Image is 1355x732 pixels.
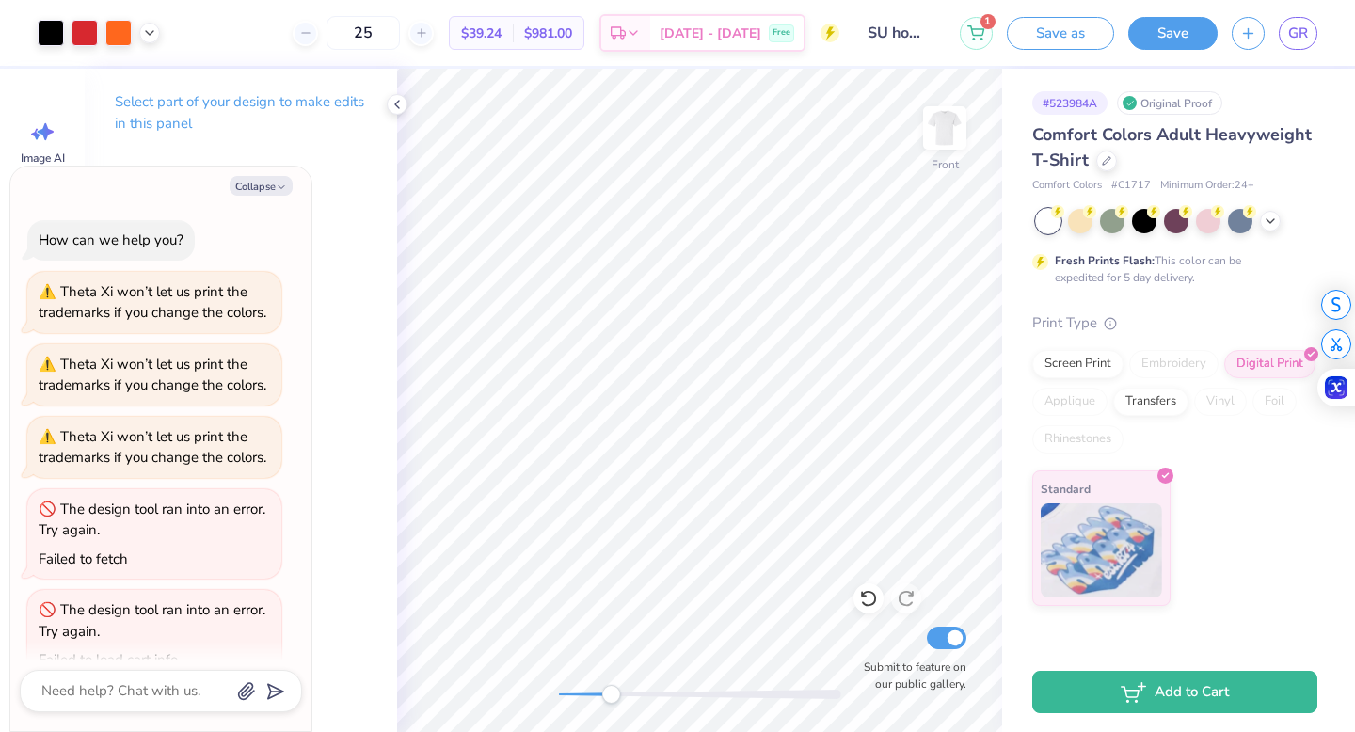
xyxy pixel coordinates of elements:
div: Foil [1252,388,1297,416]
strong: Fresh Prints Flash: [1055,253,1155,268]
img: Front [926,109,964,147]
button: Collapse [230,176,293,196]
button: Add to Cart [1032,671,1317,713]
div: The design tool ran into an error. Try again. [39,500,265,540]
div: This color can be expedited for 5 day delivery. [1055,252,1286,286]
div: How can we help you? [39,231,183,249]
div: Embroidery [1129,350,1219,378]
span: $981.00 [524,24,572,43]
div: Screen Print [1032,350,1124,378]
span: [DATE] - [DATE] [660,24,761,43]
div: Front [932,156,959,173]
div: Original Proof [1117,91,1222,115]
img: Standard [1041,503,1162,597]
div: Rhinestones [1032,425,1124,454]
button: Save [1128,17,1218,50]
div: Applique [1032,388,1108,416]
span: Comfort Colors Adult Heavyweight T-Shirt [1032,123,1312,171]
span: Standard [1041,479,1091,499]
span: # C1717 [1111,178,1151,194]
label: Submit to feature on our public gallery. [853,659,966,692]
span: Minimum Order: 24 + [1160,178,1254,194]
div: Theta Xi won’t let us print the trademarks if you change the colors. [39,355,266,395]
div: Theta Xi won’t let us print the trademarks if you change the colors. [39,427,266,468]
div: Print Type [1032,312,1317,334]
div: Failed to fetch [39,549,128,568]
button: 1 [960,17,993,50]
div: Failed to load cart info [39,650,178,669]
div: # 523984A [1032,91,1108,115]
span: Free [773,26,790,40]
a: GR [1279,17,1317,50]
span: 1 [980,14,996,29]
div: Theta Xi won’t let us print the trademarks if you change the colors. [39,282,266,323]
div: The design tool ran into an error. Try again. [39,600,265,641]
div: Vinyl [1194,388,1247,416]
span: $39.24 [461,24,502,43]
input: – – [327,16,400,50]
button: Save as [1007,17,1114,50]
input: Untitled Design [853,14,946,52]
p: Select part of your design to make edits in this panel [115,91,367,135]
div: Digital Print [1224,350,1315,378]
div: Accessibility label [601,685,620,704]
span: Comfort Colors [1032,178,1102,194]
span: GR [1288,23,1308,44]
span: Image AI [21,151,65,166]
div: Transfers [1113,388,1188,416]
